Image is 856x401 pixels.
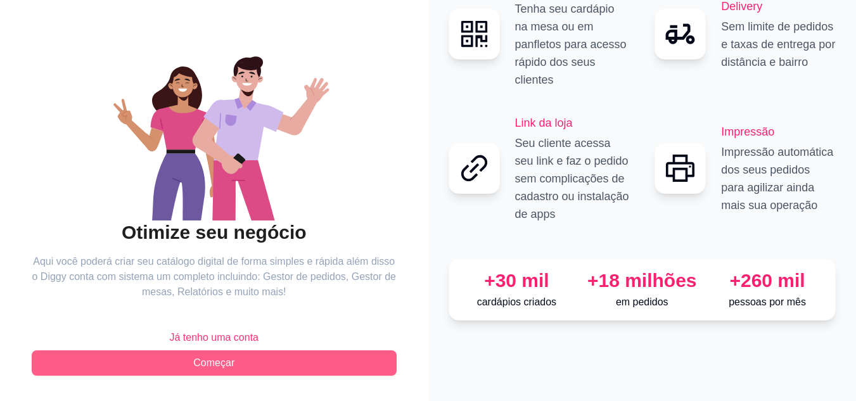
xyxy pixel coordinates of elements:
article: Aqui você poderá criar seu catálogo digital de forma simples e rápida além disso o Diggy conta co... [32,254,397,300]
p: Impressão automática dos seus pedidos para agilizar ainda mais sua operação [721,143,836,214]
h2: Otimize seu negócio [32,220,397,245]
div: +18 milhões [584,269,699,292]
div: animation [32,30,397,220]
p: Seu cliente acessa seu link e faz o pedido sem complicações de cadastro ou instalação de apps [515,134,630,223]
div: +260 mil [710,269,825,292]
button: Começar [32,350,397,376]
p: Sem limite de pedidos e taxas de entrega por distância e bairro [721,18,836,71]
button: Já tenho uma conta [32,325,397,350]
p: pessoas por mês [710,295,825,310]
span: Já tenho uma conta [169,330,259,345]
h2: Link da loja [515,114,630,132]
p: cardápios criados [459,295,575,310]
div: +30 mil [459,269,575,292]
h2: Impressão [721,123,836,141]
span: Começar [193,355,234,371]
p: em pedidos [584,295,699,310]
